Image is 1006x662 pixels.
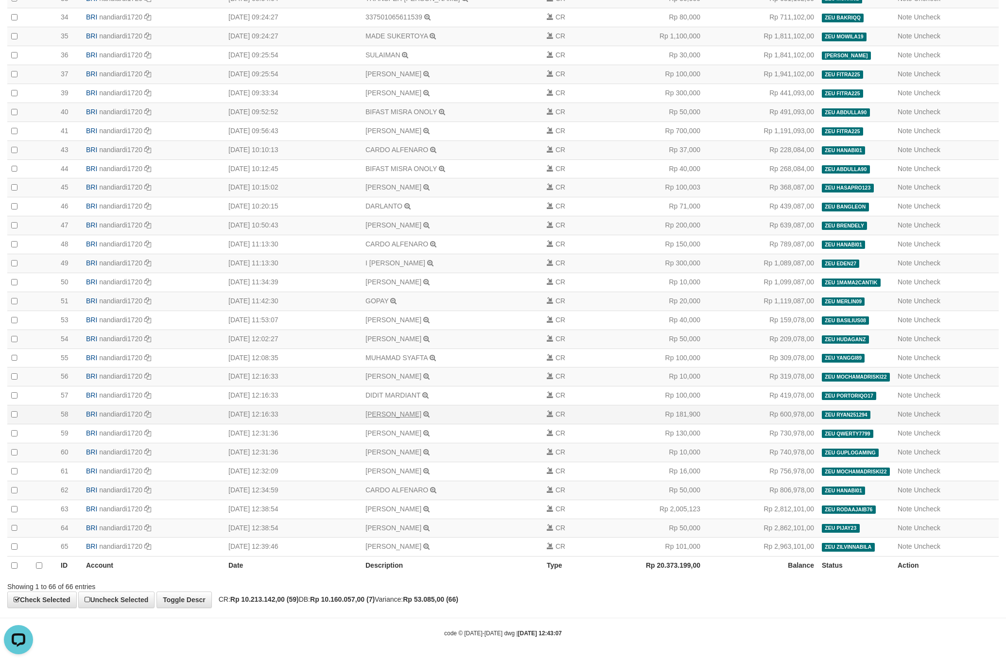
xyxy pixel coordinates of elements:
[144,13,151,21] a: Copy nandiardi1720 to clipboard
[144,259,151,267] a: Copy nandiardi1720 to clipboard
[99,391,142,399] a: nandiardi1720
[704,27,818,46] td: Rp 1,811,102,00
[99,467,142,475] a: nandiardi1720
[898,32,912,40] a: Note
[822,354,865,362] span: ZEU YANGGI89
[704,140,818,159] td: Rp 228,084,00
[822,146,865,155] span: ZEU HANABI01
[898,183,912,191] a: Note
[822,297,865,306] span: ZEU MERLIN09
[704,84,818,103] td: Rp 441,093,00
[61,221,69,229] span: 47
[555,278,565,286] span: CR
[898,467,912,475] a: Note
[144,89,151,97] a: Copy nandiardi1720 to clipboard
[898,505,912,513] a: Note
[555,51,565,59] span: CR
[99,278,142,286] a: nandiardi1720
[225,27,362,46] td: [DATE] 09:24:27
[86,372,97,380] span: BRI
[225,197,362,216] td: [DATE] 10:20:15
[99,316,142,324] a: nandiardi1720
[609,140,704,159] td: Rp 37,000
[365,410,421,418] a: [PERSON_NAME]
[225,367,362,386] td: [DATE] 12:16:33
[225,140,362,159] td: [DATE] 10:10:13
[898,89,912,97] a: Note
[704,386,818,405] td: Rp 419,078,00
[61,202,69,210] span: 46
[144,108,151,116] a: Copy nandiardi1720 to clipboard
[555,202,565,210] span: CR
[365,505,421,513] a: [PERSON_NAME]
[555,108,565,116] span: CR
[609,292,704,311] td: Rp 20,000
[704,405,818,424] td: Rp 600,978,00
[898,127,912,135] a: Note
[555,372,565,380] span: CR
[914,505,940,513] a: Uncheck
[86,146,97,154] span: BRI
[86,259,97,267] span: BRI
[86,278,97,286] span: BRI
[914,354,940,362] a: Uncheck
[555,13,565,21] span: CR
[365,429,421,437] a: [PERSON_NAME]
[144,354,151,362] a: Copy nandiardi1720 to clipboard
[365,70,421,78] a: [PERSON_NAME]
[609,65,704,84] td: Rp 100,000
[144,486,151,494] a: Copy nandiardi1720 to clipboard
[144,448,151,456] a: Copy nandiardi1720 to clipboard
[365,448,421,456] a: [PERSON_NAME]
[609,8,704,27] td: Rp 80,000
[99,108,142,116] a: nandiardi1720
[555,259,565,267] span: CR
[365,32,428,40] a: MADE SUKERTOYA
[914,70,940,78] a: Uncheck
[914,146,940,154] a: Uncheck
[365,354,428,362] a: MUHAMAD SYAFTA
[555,391,565,399] span: CR
[144,146,151,154] a: Copy nandiardi1720 to clipboard
[704,178,818,197] td: Rp 368,087,00
[365,221,421,229] a: [PERSON_NAME]
[704,46,818,65] td: Rp 1,841,102,00
[704,197,818,216] td: Rp 439,087,00
[61,278,69,286] span: 50
[99,372,142,380] a: nandiardi1720
[99,448,142,456] a: nandiardi1720
[99,297,142,305] a: nandiardi1720
[898,448,912,456] a: Note
[86,51,97,59] span: BRI
[914,32,940,40] a: Uncheck
[898,410,912,418] a: Note
[144,316,151,324] a: Copy nandiardi1720 to clipboard
[609,46,704,65] td: Rp 30,000
[914,183,940,191] a: Uncheck
[86,316,97,324] span: BRI
[86,89,97,97] span: BRI
[61,165,69,173] span: 44
[225,84,362,103] td: [DATE] 09:33:34
[225,8,362,27] td: [DATE] 09:24:27
[609,405,704,424] td: Rp 181,900
[822,89,863,98] span: ZEU FITRA225
[99,335,142,343] a: nandiardi1720
[609,273,704,292] td: Rp 10,000
[704,103,818,122] td: Rp 491,093,00
[86,70,97,78] span: BRI
[365,89,421,97] a: [PERSON_NAME]
[914,89,940,97] a: Uncheck
[898,13,912,21] a: Note
[144,297,151,305] a: Copy nandiardi1720 to clipboard
[822,279,881,287] span: ZEU 1MAMA2CANTIK
[704,254,818,273] td: Rp 1,089,087,00
[914,542,940,550] a: Uncheck
[555,70,565,78] span: CR
[99,127,142,135] a: nandiardi1720
[61,391,69,399] span: 57
[898,146,912,154] a: Note
[609,197,704,216] td: Rp 71,000
[99,410,142,418] a: nandiardi1720
[704,330,818,348] td: Rp 209,078,00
